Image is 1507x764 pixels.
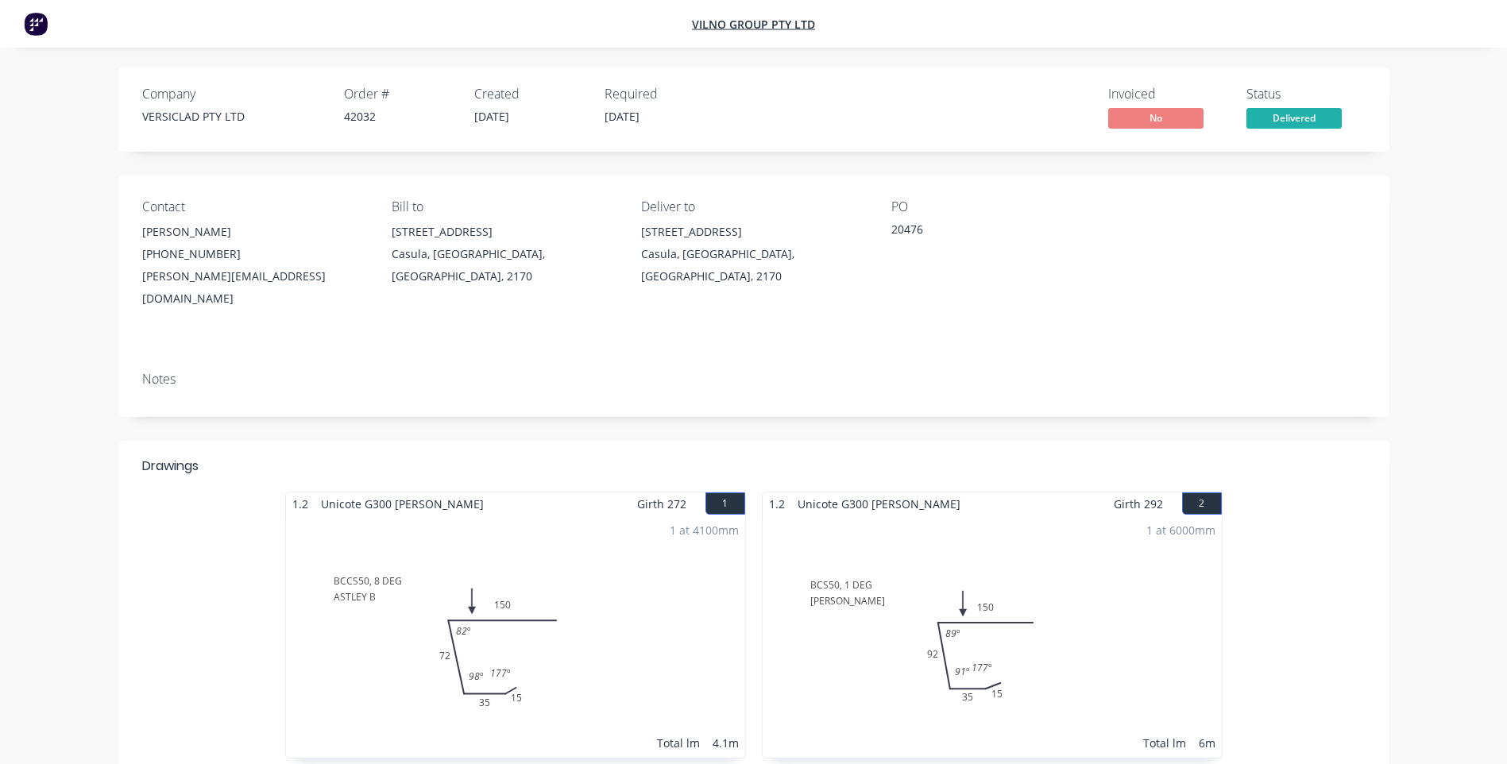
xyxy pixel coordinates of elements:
span: Delivered [1246,108,1342,128]
div: [PERSON_NAME] [142,221,366,243]
div: 6m [1199,735,1215,751]
img: Factory [24,12,48,36]
span: Unicote G300 [PERSON_NAME] [315,492,490,515]
button: 2 [1182,492,1222,515]
span: No [1108,108,1204,128]
div: VERSICLAD PTY LTD [142,108,325,125]
div: Notes [142,372,1366,387]
div: Required [605,87,716,102]
div: Status [1246,87,1366,102]
div: 20476 [891,221,1090,243]
span: 1.2 [286,492,315,515]
span: [DATE] [605,109,640,124]
div: BCCS50, 8 DEGASTLEY B153572150177º98º82º1 at 4100mmTotal lm4.1m [286,515,745,758]
div: 1 at 6000mm [1146,522,1215,538]
div: BCS50, 1 DEG[PERSON_NAME]153592150177º91º89º1 at 6000mmTotal lm6m [763,515,1222,758]
div: PO [891,199,1115,214]
div: [STREET_ADDRESS]Casula, [GEOGRAPHIC_DATA], [GEOGRAPHIC_DATA], 2170 [392,221,616,287]
div: [STREET_ADDRESS] [641,221,865,243]
div: [PERSON_NAME][PHONE_NUMBER][PERSON_NAME][EMAIL_ADDRESS][DOMAIN_NAME] [142,221,366,310]
div: Order # [344,87,455,102]
span: Girth 292 [1114,492,1163,515]
div: [PERSON_NAME][EMAIL_ADDRESS][DOMAIN_NAME] [142,265,366,310]
a: Vilno Group Pty Ltd [692,17,815,32]
div: [STREET_ADDRESS]Casula, [GEOGRAPHIC_DATA], [GEOGRAPHIC_DATA], 2170 [641,221,865,287]
span: 1.2 [763,492,791,515]
div: 4.1m [713,735,739,751]
div: Contact [142,199,366,214]
div: Invoiced [1108,87,1227,102]
button: 1 [705,492,745,515]
div: Drawings [142,457,199,476]
div: Created [474,87,585,102]
div: 1 at 4100mm [670,522,739,538]
span: Girth 272 [637,492,686,515]
div: Total lm [657,735,700,751]
div: Deliver to [641,199,865,214]
span: [DATE] [474,109,509,124]
div: Casula, [GEOGRAPHIC_DATA], [GEOGRAPHIC_DATA], 2170 [641,243,865,287]
div: [PHONE_NUMBER] [142,243,366,265]
div: 42032 [344,108,455,125]
div: Company [142,87,325,102]
div: [STREET_ADDRESS] [392,221,616,243]
div: Casula, [GEOGRAPHIC_DATA], [GEOGRAPHIC_DATA], 2170 [392,243,616,287]
span: Unicote G300 [PERSON_NAME] [791,492,967,515]
div: Bill to [392,199,616,214]
div: Total lm [1143,735,1186,751]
